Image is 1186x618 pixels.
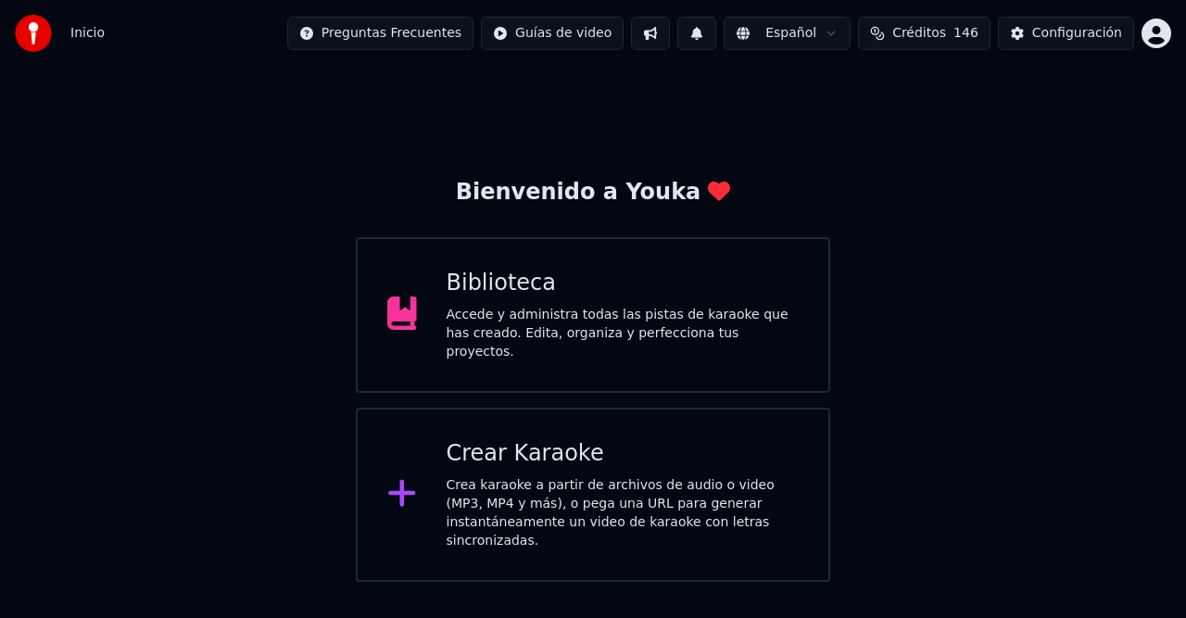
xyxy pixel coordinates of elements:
[70,24,105,43] span: Inicio
[447,476,800,550] div: Crea karaoke a partir de archivos de audio o video (MP3, MP4 y más), o pega una URL para generar ...
[447,439,800,469] div: Crear Karaoke
[456,178,731,208] div: Bienvenido a Youka
[858,17,990,50] button: Créditos146
[1032,24,1122,43] div: Configuración
[287,17,473,50] button: Preguntas Frecuentes
[447,306,800,361] div: Accede y administra todas las pistas de karaoke que has creado. Edita, organiza y perfecciona tus...
[481,17,624,50] button: Guías de video
[70,24,105,43] nav: breadcrumb
[15,15,52,52] img: youka
[892,24,946,43] span: Créditos
[998,17,1134,50] button: Configuración
[953,24,978,43] span: 146
[447,269,800,298] div: Biblioteca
